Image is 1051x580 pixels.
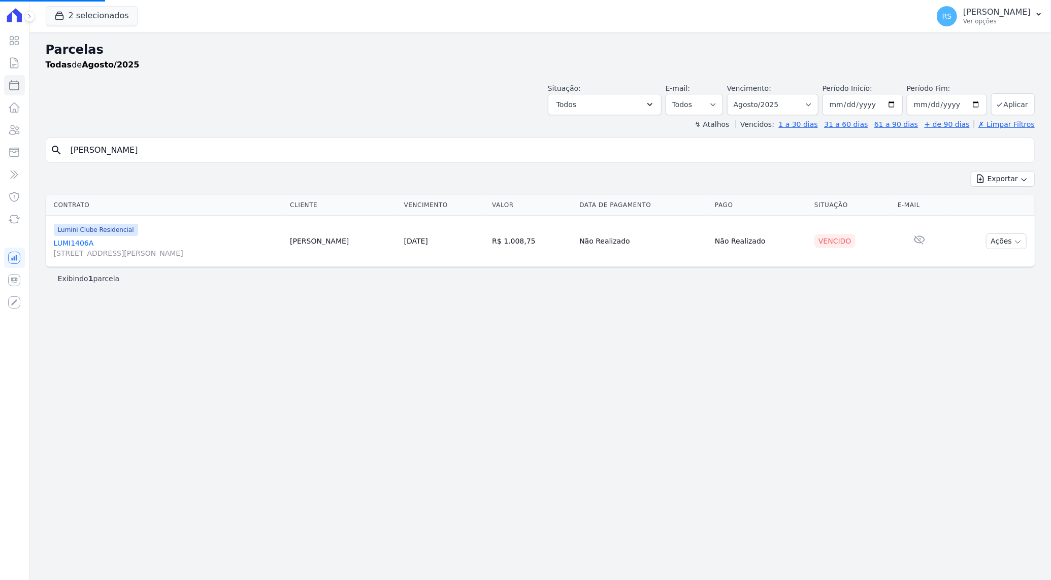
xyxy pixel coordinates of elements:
p: de [46,59,140,71]
label: Vencidos: [736,120,774,128]
span: Todos [556,98,576,111]
th: Data de Pagamento [575,195,711,216]
h2: Parcelas [46,41,1035,59]
a: LUMI1406A[STREET_ADDRESS][PERSON_NAME] [54,238,282,258]
b: 1 [88,275,93,283]
a: 1 a 30 dias [779,120,818,128]
th: Pago [711,195,810,216]
span: RS [942,13,952,20]
td: [PERSON_NAME] [286,216,400,267]
td: R$ 1.008,75 [488,216,575,267]
th: E-mail [894,195,945,216]
strong: Agosto/2025 [82,60,139,70]
th: Cliente [286,195,400,216]
th: Valor [488,195,575,216]
a: [DATE] [404,237,428,245]
label: Período Inicío: [823,84,872,92]
i: search [50,144,62,156]
button: Ações [986,233,1027,249]
a: 61 a 90 dias [874,120,918,128]
span: Lumini Clube Residencial [54,224,138,236]
p: Exibindo parcela [58,274,120,284]
input: Buscar por nome do lote ou do cliente [64,140,1030,160]
label: Período Fim: [907,83,987,94]
p: [PERSON_NAME] [963,7,1031,17]
th: Situação [810,195,894,216]
th: Vencimento [400,195,488,216]
button: Exportar [971,171,1035,187]
button: Aplicar [991,93,1035,115]
td: Não Realizado [575,216,711,267]
label: Situação: [548,84,581,92]
td: Não Realizado [711,216,810,267]
button: Todos [548,94,662,115]
th: Contrato [46,195,286,216]
button: 2 selecionados [46,6,138,25]
strong: Todas [46,60,72,70]
label: ↯ Atalhos [695,120,729,128]
label: Vencimento: [727,84,771,92]
a: 31 a 60 dias [824,120,868,128]
p: Ver opções [963,17,1031,25]
a: ✗ Limpar Filtros [974,120,1035,128]
label: E-mail: [666,84,691,92]
button: RS [PERSON_NAME] Ver opções [929,2,1051,30]
div: Vencido [814,234,856,248]
span: [STREET_ADDRESS][PERSON_NAME] [54,248,282,258]
a: + de 90 dias [925,120,970,128]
